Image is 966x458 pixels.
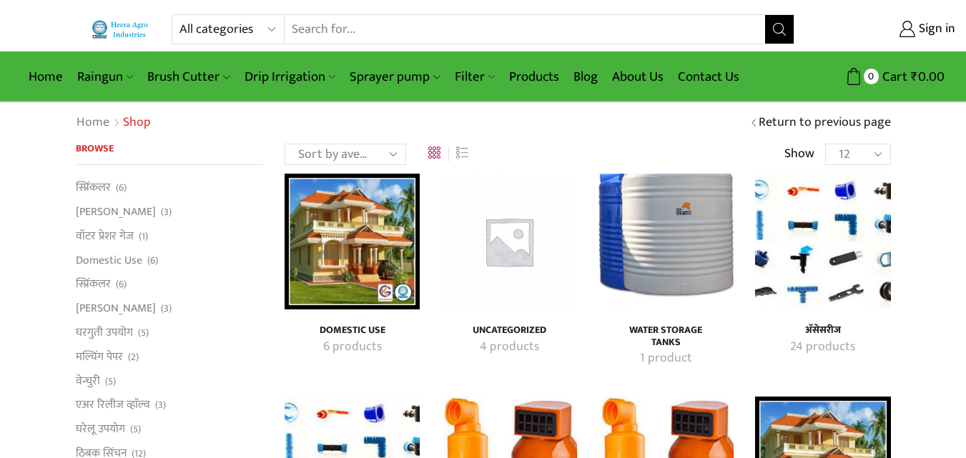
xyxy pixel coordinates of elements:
[76,272,111,297] a: स्प्रिंकलर
[123,115,151,131] h1: Shop
[323,338,382,357] mark: 6 products
[300,324,404,337] a: Visit product category Domestic Use
[155,398,166,412] span: (3)
[790,338,855,357] mark: 24 products
[457,324,561,337] a: Visit product category Uncategorized
[640,349,692,368] mark: 1 product
[771,338,874,357] a: Visit product category अ‍ॅसेसरीज
[566,60,605,94] a: Blog
[76,320,133,344] a: घरगुती उपयोग
[598,174,734,309] a: Visit product category Water Storage Tanks
[76,344,123,369] a: मल्चिंग पेपर
[342,60,447,94] a: Sprayer pump
[76,140,114,156] span: Browse
[502,60,566,94] a: Products
[285,174,420,309] a: Visit product category Domestic Use
[816,16,955,42] a: Sign in
[285,174,420,309] img: Domestic Use
[614,349,718,368] a: Visit product category Water Storage Tanks
[76,417,125,442] a: घरेलू उपयोग
[755,174,890,309] a: Visit product category अ‍ॅसेसरीज
[614,324,718,349] a: Visit product category Water Storage Tanks
[300,324,404,337] h4: Domestic Use
[76,393,150,417] a: एअर रिलीज व्हाॅल्व
[441,174,576,309] img: Uncategorized
[755,174,890,309] img: अ‍ॅसेसरीज
[128,350,139,364] span: (2)
[285,15,764,44] input: Search for...
[76,200,156,224] a: [PERSON_NAME]
[598,174,734,309] img: Water Storage Tanks
[480,338,539,357] mark: 4 products
[76,114,110,132] a: Home
[765,15,794,44] button: Search button
[76,297,156,321] a: [PERSON_NAME]
[76,179,111,199] a: स्प्रिंकलर
[300,338,404,357] a: Visit product category Domestic Use
[285,144,406,165] select: Shop order
[879,67,907,86] span: Cart
[809,64,945,90] a: 0 Cart ₹0.00
[116,277,127,292] span: (6)
[139,229,148,244] span: (1)
[784,145,814,164] span: Show
[457,338,561,357] a: Visit product category Uncategorized
[605,60,671,94] a: About Us
[237,60,342,94] a: Drip Irrigation
[76,224,134,248] a: वॉटर प्रेशर गेज
[130,422,141,437] span: (5)
[671,60,746,94] a: Contact Us
[911,66,945,88] bdi: 0.00
[448,60,502,94] a: Filter
[147,254,158,268] span: (6)
[76,248,142,272] a: Domestic Use
[105,374,116,389] span: (5)
[771,324,874,337] h4: अ‍ॅसेसरीज
[76,114,151,132] nav: Breadcrumb
[21,60,70,94] a: Home
[138,326,149,340] span: (5)
[161,205,172,219] span: (3)
[161,302,172,316] span: (3)
[441,174,576,309] a: Visit product category Uncategorized
[759,114,891,132] a: Return to previous page
[70,60,140,94] a: Raingun
[911,66,918,88] span: ₹
[140,60,237,94] a: Brush Cutter
[116,181,127,195] span: (6)
[614,324,718,349] h4: Water Storage Tanks
[915,20,955,39] span: Sign in
[864,69,879,84] span: 0
[457,324,561,337] h4: Uncategorized
[771,324,874,337] a: Visit product category अ‍ॅसेसरीज
[76,369,100,393] a: वेन्चुरी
